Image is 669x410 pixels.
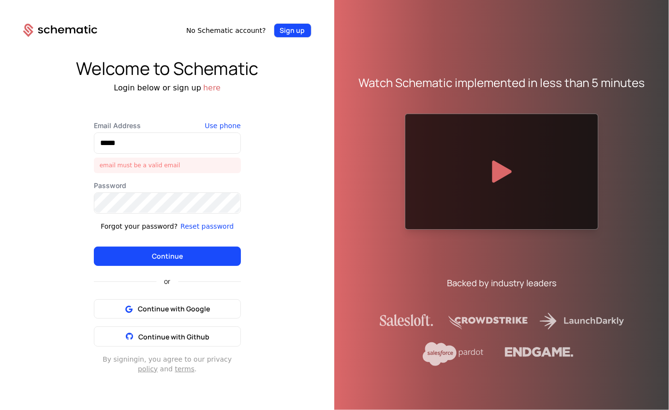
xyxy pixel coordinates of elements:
[175,365,194,373] a: terms
[94,158,241,173] div: email must be a valid email
[156,278,178,285] span: or
[138,365,158,373] a: policy
[138,332,209,341] span: Continue with Github
[447,276,556,290] div: Backed by industry leaders
[186,26,266,35] span: No Schematic account?
[94,299,241,319] button: Continue with Google
[94,121,241,131] label: Email Address
[94,354,241,374] div: By signing in , you agree to our privacy and .
[94,181,241,190] label: Password
[203,82,221,94] button: here
[94,247,241,266] button: Continue
[101,221,178,231] div: Forgot your password?
[138,304,210,314] span: Continue with Google
[94,326,241,347] button: Continue with Github
[358,75,645,90] div: Watch Schematic implemented in less than 5 minutes
[180,221,234,231] button: Reset password
[274,23,312,38] button: Sign up
[205,121,240,131] button: Use phone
